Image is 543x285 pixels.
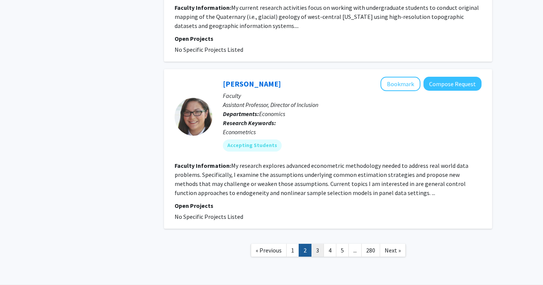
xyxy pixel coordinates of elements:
[175,4,231,11] b: Faculty Information:
[175,201,482,210] p: Open Projects
[175,34,482,43] p: Open Projects
[223,91,482,100] p: Faculty
[380,244,406,257] a: Next
[175,213,243,220] span: No Specific Projects Listed
[385,246,401,254] span: Next »
[259,110,285,118] span: Economics
[256,246,282,254] span: « Previous
[164,236,492,267] nav: Page navigation
[175,46,243,53] span: No Specific Projects Listed
[223,119,276,127] b: Research Keywords:
[286,244,299,257] a: 1
[380,77,420,91] button: Add Alyssa Carlson to Bookmarks
[336,244,349,257] a: 5
[175,162,231,169] b: Faculty Information:
[353,246,357,254] span: ...
[324,244,336,257] a: 4
[223,100,482,109] p: Assistant Professor, Director of Inclusion
[251,244,287,257] a: Previous
[175,162,468,197] fg-read-more: My research explores advanced econometric methodology needed to address real world data problems....
[423,77,482,91] button: Compose Request to Alyssa Carlson
[175,4,479,29] fg-read-more: My current research activities focus on working with undergraduate students to conduct original m...
[223,139,282,152] mat-chip: Accepting Students
[311,244,324,257] a: 3
[223,110,259,118] b: Departments:
[361,244,380,257] a: 280
[299,244,311,257] a: 2
[223,79,281,88] a: [PERSON_NAME]
[6,251,32,279] iframe: Chat
[223,127,482,136] div: Econometrics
